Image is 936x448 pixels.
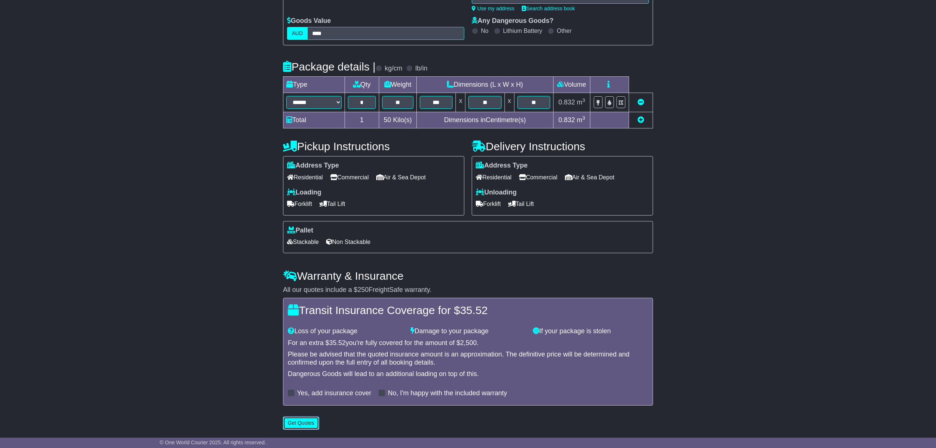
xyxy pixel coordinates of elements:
[283,112,345,128] td: Total
[529,327,652,335] div: If your package is stolen
[287,27,308,40] label: AUD
[376,172,426,183] span: Air & Sea Depot
[329,339,346,347] span: 35.52
[288,351,648,366] div: Please be advised that the quoted insurance amount is an approximation. The definitive price will...
[283,140,464,152] h4: Pickup Instructions
[522,6,575,11] a: Search address book
[638,116,644,124] a: Add new item
[345,112,379,128] td: 1
[417,77,553,93] td: Dimensions (L x W x H)
[481,27,488,34] label: No
[283,286,653,294] div: All our quotes include a $ FreightSafe warranty.
[384,116,391,124] span: 50
[476,198,501,210] span: Forklift
[557,27,572,34] label: Other
[476,189,517,197] label: Unloading
[284,327,407,335] div: Loss of your package
[503,27,542,34] label: Lithium Battery
[297,389,371,397] label: Yes, add insurance cover
[476,162,528,170] label: Address Type
[582,97,585,103] sup: 3
[519,172,557,183] span: Commercial
[345,77,379,93] td: Qty
[582,115,585,121] sup: 3
[508,198,534,210] span: Tail Lift
[456,93,465,112] td: x
[287,17,331,25] label: Goods Value
[476,172,511,183] span: Residential
[287,172,323,183] span: Residential
[283,417,319,430] button: Get Quotes
[288,339,648,347] div: For an extra $ you're fully covered for the amount of $ .
[417,112,553,128] td: Dimensions in Centimetre(s)
[638,99,644,106] a: Remove this item
[283,270,653,282] h4: Warranty & Insurance
[407,327,530,335] div: Damage to your package
[283,77,345,93] td: Type
[319,198,345,210] span: Tail Lift
[577,99,585,106] span: m
[415,65,427,73] label: lb/in
[504,93,514,112] td: x
[385,65,402,73] label: kg/cm
[283,61,376,73] h4: Package details |
[460,304,488,316] span: 35.52
[287,162,339,170] label: Address Type
[326,236,370,248] span: Non Stackable
[287,198,312,210] span: Forklift
[357,286,369,293] span: 250
[472,140,653,152] h4: Delivery Instructions
[288,370,648,378] div: Dangerous Goods will lead to an additional loading on top of this.
[472,6,514,11] a: Use my address
[160,440,266,445] span: © One World Courier 2025. All rights reserved.
[577,116,585,124] span: m
[558,116,575,124] span: 0.832
[379,112,417,128] td: Kilo(s)
[472,17,553,25] label: Any Dangerous Goods?
[388,389,507,397] label: No, I'm happy with the included warranty
[565,172,615,183] span: Air & Sea Depot
[553,77,590,93] td: Volume
[379,77,417,93] td: Weight
[287,236,319,248] span: Stackable
[288,304,648,316] h4: Transit Insurance Coverage for $
[287,227,313,235] label: Pallet
[287,189,321,197] label: Loading
[558,99,575,106] span: 0.832
[460,339,477,347] span: 2,500
[330,172,369,183] span: Commercial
